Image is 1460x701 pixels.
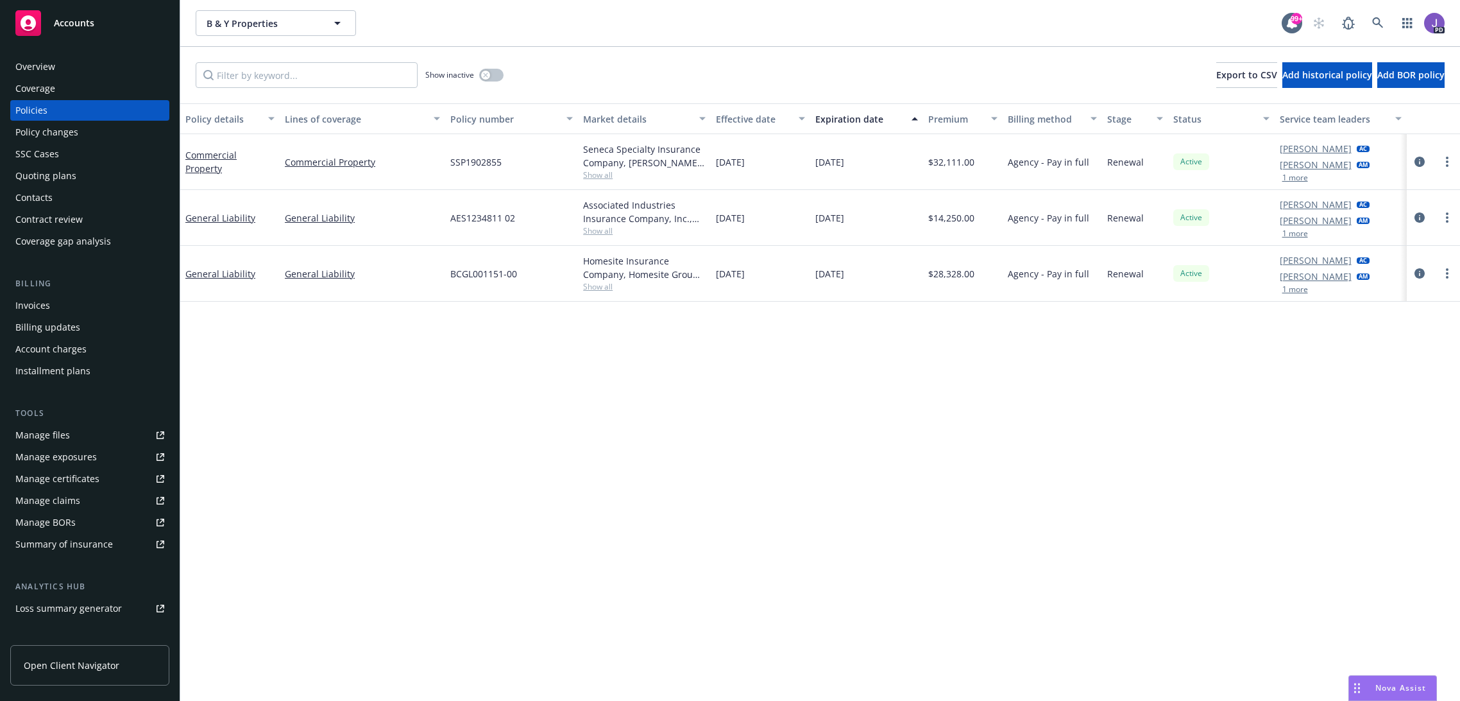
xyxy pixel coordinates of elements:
a: more [1439,210,1455,225]
a: [PERSON_NAME] [1280,214,1352,227]
a: more [1439,266,1455,281]
div: Manage claims [15,490,80,511]
div: Contract review [15,209,83,230]
div: Account charges [15,339,87,359]
a: [PERSON_NAME] [1280,198,1352,211]
a: Overview [10,56,169,77]
div: Coverage [15,78,55,99]
a: Commercial Property [285,155,440,169]
button: Add BOR policy [1377,62,1445,88]
span: Active [1178,268,1204,279]
a: more [1439,154,1455,169]
a: Switch app [1395,10,1420,36]
span: [DATE] [815,155,844,169]
span: Show all [583,225,706,236]
span: [DATE] [716,155,745,169]
span: Agency - Pay in full [1008,267,1089,281]
a: [PERSON_NAME] [1280,142,1352,155]
div: Status [1173,112,1255,126]
span: $14,250.00 [928,211,974,225]
span: Show inactive [425,69,474,80]
input: Filter by keyword... [196,62,418,88]
a: Manage BORs [10,512,169,533]
div: Analytics hub [10,580,169,593]
span: BCGL001151-00 [450,267,517,281]
div: Manage files [15,425,70,446]
a: Loss summary generator [10,598,169,619]
button: Expiration date [810,103,923,134]
a: General Liability [285,211,440,225]
button: Add historical policy [1282,62,1372,88]
button: 1 more [1282,286,1308,293]
button: Market details [578,103,711,134]
a: Contacts [10,187,169,208]
div: Stage [1107,112,1149,126]
a: Summary of insurance [10,534,169,555]
button: Policy details [180,103,280,134]
a: Search [1365,10,1391,36]
a: Coverage [10,78,169,99]
span: [DATE] [815,211,844,225]
span: Active [1178,212,1204,223]
a: [PERSON_NAME] [1280,254,1352,267]
span: Add BOR policy [1377,69,1445,81]
a: Manage exposures [10,447,169,467]
a: [PERSON_NAME] [1280,158,1352,171]
button: 1 more [1282,174,1308,182]
div: Billing updates [15,317,80,338]
span: Show all [583,281,706,292]
button: Service team leaders [1275,103,1407,134]
div: 99+ [1291,13,1302,24]
div: Market details [583,112,692,126]
span: Active [1178,156,1204,168]
a: Report a Bug [1336,10,1361,36]
div: Homesite Insurance Company, Homesite Group Incorporated, Amwins [583,254,706,281]
span: Nova Assist [1375,682,1426,693]
div: Installment plans [15,361,90,381]
span: $32,111.00 [928,155,974,169]
a: Billing updates [10,317,169,338]
div: Manage exposures [15,447,97,467]
button: Policy number [445,103,578,134]
a: General Liability [185,268,255,280]
span: Agency - Pay in full [1008,155,1089,169]
div: Tools [10,407,169,420]
button: Export to CSV [1216,62,1277,88]
span: Export to CSV [1216,69,1277,81]
a: Contract review [10,209,169,230]
div: Policy changes [15,122,78,143]
div: Loss summary generator [15,598,122,619]
div: Lines of coverage [285,112,426,126]
a: Commercial Property [185,149,237,175]
div: Seneca Specialty Insurance Company, [PERSON_NAME] & [PERSON_NAME] ([GEOGRAPHIC_DATA]), Amwins [583,143,706,169]
div: Coverage gap analysis [15,231,111,252]
div: Manage certificates [15,469,99,489]
span: [DATE] [716,267,745,281]
div: Expiration date [815,112,904,126]
a: circleInformation [1412,154,1427,169]
span: Add historical policy [1282,69,1372,81]
a: Installment plans [10,361,169,381]
div: Contacts [15,187,53,208]
div: Premium [928,112,983,126]
img: photo [1424,13,1445,33]
a: Policy changes [10,122,169,143]
a: General Liability [285,267,440,281]
div: Manage BORs [15,512,76,533]
button: Premium [923,103,1003,134]
a: General Liability [185,212,255,224]
div: Overview [15,56,55,77]
span: $28,328.00 [928,267,974,281]
div: Associated Industries Insurance Company, Inc., AmTrust Financial Services, RT Specialty Insurance... [583,198,706,225]
div: SSC Cases [15,144,59,164]
a: Manage certificates [10,469,169,489]
button: B & Y Properties [196,10,356,36]
span: Renewal [1107,267,1144,281]
a: circleInformation [1412,210,1427,225]
a: Quoting plans [10,166,169,186]
span: [DATE] [716,211,745,225]
span: Accounts [54,18,94,28]
span: Open Client Navigator [24,659,119,672]
a: Coverage gap analysis [10,231,169,252]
